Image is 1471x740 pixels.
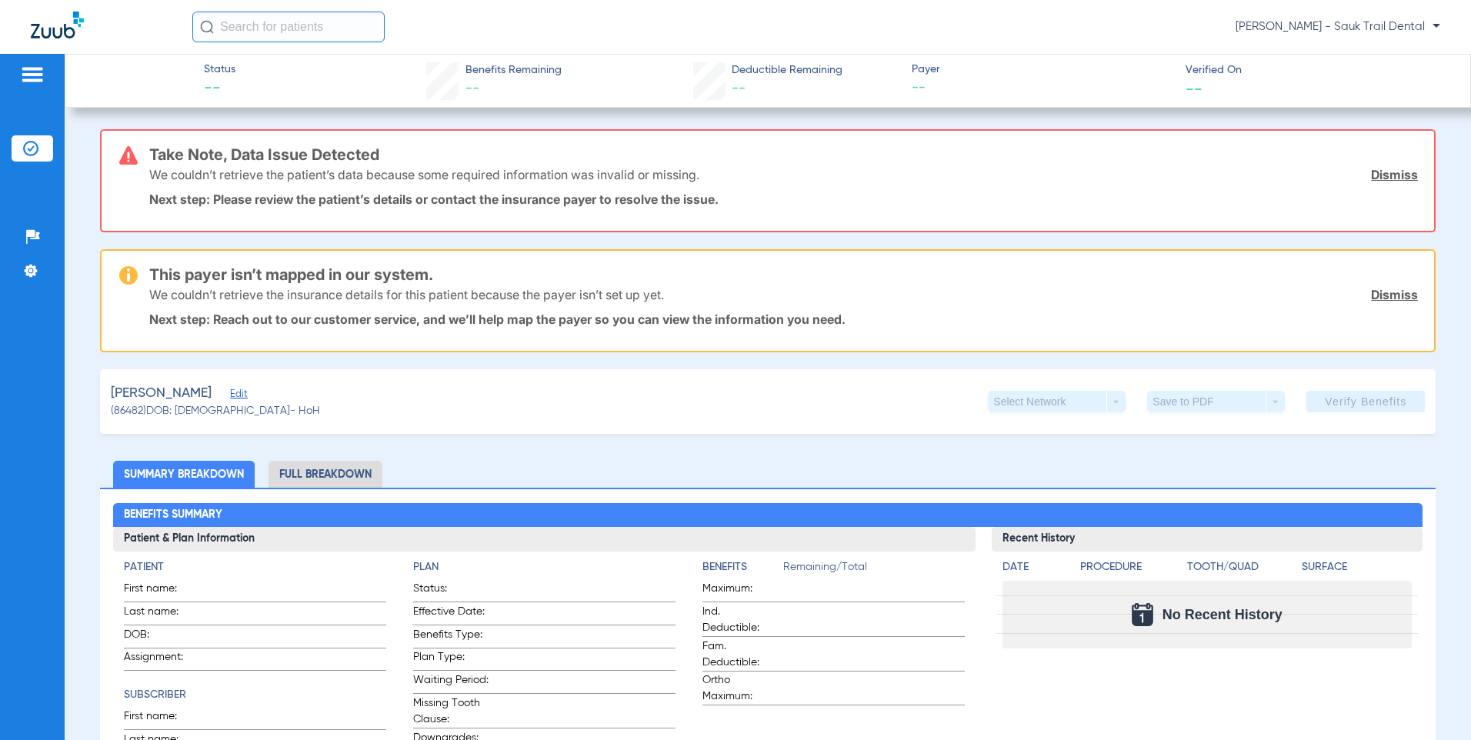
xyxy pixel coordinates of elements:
[204,78,235,100] span: --
[992,527,1423,552] h3: Recent History
[732,82,746,95] span: --
[1371,167,1418,182] a: Dismiss
[732,62,842,78] span: Deductible Remaining
[413,581,489,602] span: Status:
[124,581,199,602] span: First name:
[1186,62,1446,78] span: Verified On
[1002,559,1067,581] app-breakdown-title: Date
[465,82,479,95] span: --
[413,672,489,693] span: Waiting Period:
[912,78,1172,98] span: --
[111,403,320,419] span: (86482) DOB: [DEMOGRAPHIC_DATA] - HoH
[1187,559,1296,581] app-breakdown-title: Tooth/Quad
[912,62,1172,78] span: Payer
[119,266,138,285] img: warning-icon
[413,649,489,670] span: Plan Type:
[783,559,965,581] span: Remaining/Total
[269,461,382,488] li: Full Breakdown
[124,649,199,670] span: Assignment:
[702,604,778,636] span: Ind. Deductible:
[113,461,255,488] li: Summary Breakdown
[124,708,199,729] span: First name:
[149,192,1419,207] p: Next step: Please review the patient’s details or contact the insurance payer to resolve the issue.
[113,503,1423,528] h2: Benefits Summary
[702,559,783,575] h4: Benefits
[149,312,1419,327] p: Next step: Reach out to our customer service, and we’ll help map the payer so you can view the in...
[1132,603,1153,626] img: Calendar
[124,687,386,703] h4: Subscriber
[31,12,84,38] img: Zuub Logo
[124,559,386,575] h4: Patient
[1080,559,1182,581] app-breakdown-title: Procedure
[192,12,385,42] input: Search for patients
[113,527,975,552] h3: Patient & Plan Information
[119,146,138,165] img: error-icon
[20,65,45,84] img: hamburger-icon
[230,388,244,403] span: Edit
[1002,559,1067,575] h4: Date
[149,267,1419,282] h3: This payer isn’t mapped in our system.
[702,638,778,671] span: Fam. Deductible:
[1371,287,1418,302] a: Dismiss
[413,695,489,728] span: Missing Tooth Clause:
[149,287,664,302] p: We couldn’t retrieve the insurance details for this patient because the payer isn’t set up yet.
[1236,19,1440,35] span: [PERSON_NAME] - Sauk Trail Dental
[702,581,778,602] span: Maximum:
[204,62,235,78] span: Status
[702,559,783,581] app-breakdown-title: Benefits
[149,147,1419,162] h3: Take Note, Data Issue Detected
[1302,559,1411,575] h4: Surface
[465,62,562,78] span: Benefits Remaining
[1302,559,1411,581] app-breakdown-title: Surface
[200,20,214,34] img: Search Icon
[149,167,699,182] p: We couldn’t retrieve the patient’s data because some required information was invalid or missing.
[413,559,675,575] h4: Plan
[124,604,199,625] span: Last name:
[413,604,489,625] span: Effective Date:
[1162,607,1283,622] span: No Recent History
[1394,666,1471,740] iframe: Chat Widget
[1186,80,1202,96] span: --
[1080,559,1182,575] h4: Procedure
[413,627,489,648] span: Benefits Type:
[111,384,212,403] span: [PERSON_NAME]
[702,672,778,705] span: Ortho Maximum:
[1187,559,1296,575] h4: Tooth/Quad
[124,627,199,648] span: DOB:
